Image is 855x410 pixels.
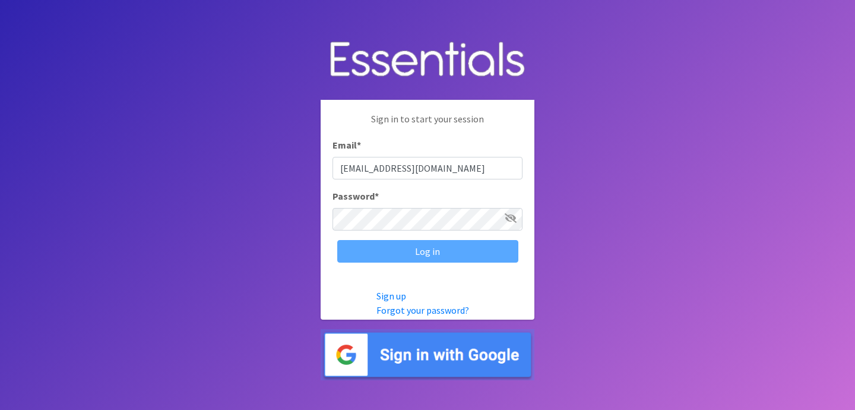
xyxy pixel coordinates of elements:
[357,139,361,151] abbr: required
[332,189,379,203] label: Password
[321,329,534,381] img: Sign in with Google
[321,30,534,91] img: Human Essentials
[376,290,406,302] a: Sign up
[332,138,361,152] label: Email
[375,190,379,202] abbr: required
[376,304,469,316] a: Forgot your password?
[332,112,522,138] p: Sign in to start your session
